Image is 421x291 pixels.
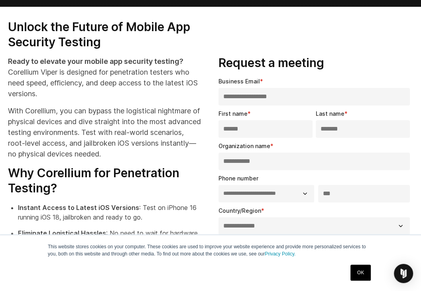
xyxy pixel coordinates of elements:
h3: Request a meeting [218,55,413,71]
p: : No need to wait for hardware shipments or deal with device maintenance. [18,228,203,247]
h3: Unlock the Future of Mobile App Security Testing [8,20,203,49]
strong: Ready to elevate your mobile app security testing? [8,57,183,65]
div: Open Intercom Messenger [394,264,413,283]
span: Business Email [218,78,260,85]
span: Last name [316,110,344,117]
a: Privacy Policy. [265,251,295,257]
span: Organization name [218,143,270,149]
p: This website stores cookies on your computer. These cookies are used to improve your website expe... [48,243,373,257]
p: : Test on iPhone 16 running iOS 18, jailbroken and ready to go. [18,203,203,222]
strong: Instant Access to Latest iOS Versions [18,204,139,212]
p: With Corellium, you can bypass the logistical nightmare of physical devices and dive straight int... [8,105,203,159]
h3: Why Corellium for Penetration Testing? [8,166,203,196]
p: Corellium Viper is designed for penetration testers who need speed, efficiency, and deep access t... [8,56,203,99]
a: OK [350,265,371,281]
span: Country/Region [218,207,261,214]
span: First name [218,110,248,117]
strong: Eliminate Logistical Hassles [18,229,106,237]
span: Phone number [218,175,258,182]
